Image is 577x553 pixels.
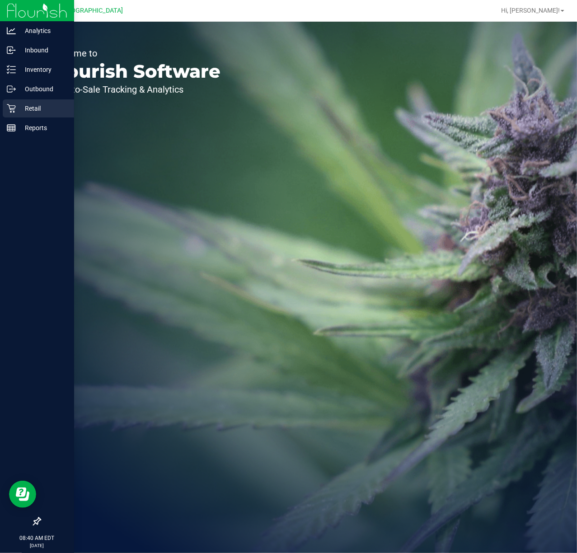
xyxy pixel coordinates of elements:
inline-svg: Inbound [7,46,16,55]
inline-svg: Retail [7,104,16,113]
p: Reports [16,122,70,133]
p: Inventory [16,64,70,75]
inline-svg: Reports [7,123,16,132]
span: [GEOGRAPHIC_DATA] [61,7,123,14]
p: Flourish Software [49,62,220,80]
p: Seed-to-Sale Tracking & Analytics [49,85,220,94]
p: Outbound [16,84,70,94]
p: Welcome to [49,49,220,58]
inline-svg: Inventory [7,65,16,74]
iframe: Resource center [9,481,36,508]
p: Inbound [16,45,70,56]
inline-svg: Analytics [7,26,16,35]
p: [DATE] [4,542,70,549]
inline-svg: Outbound [7,84,16,94]
p: 08:40 AM EDT [4,534,70,542]
span: Hi, [PERSON_NAME]! [501,7,560,14]
p: Retail [16,103,70,114]
p: Analytics [16,25,70,36]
